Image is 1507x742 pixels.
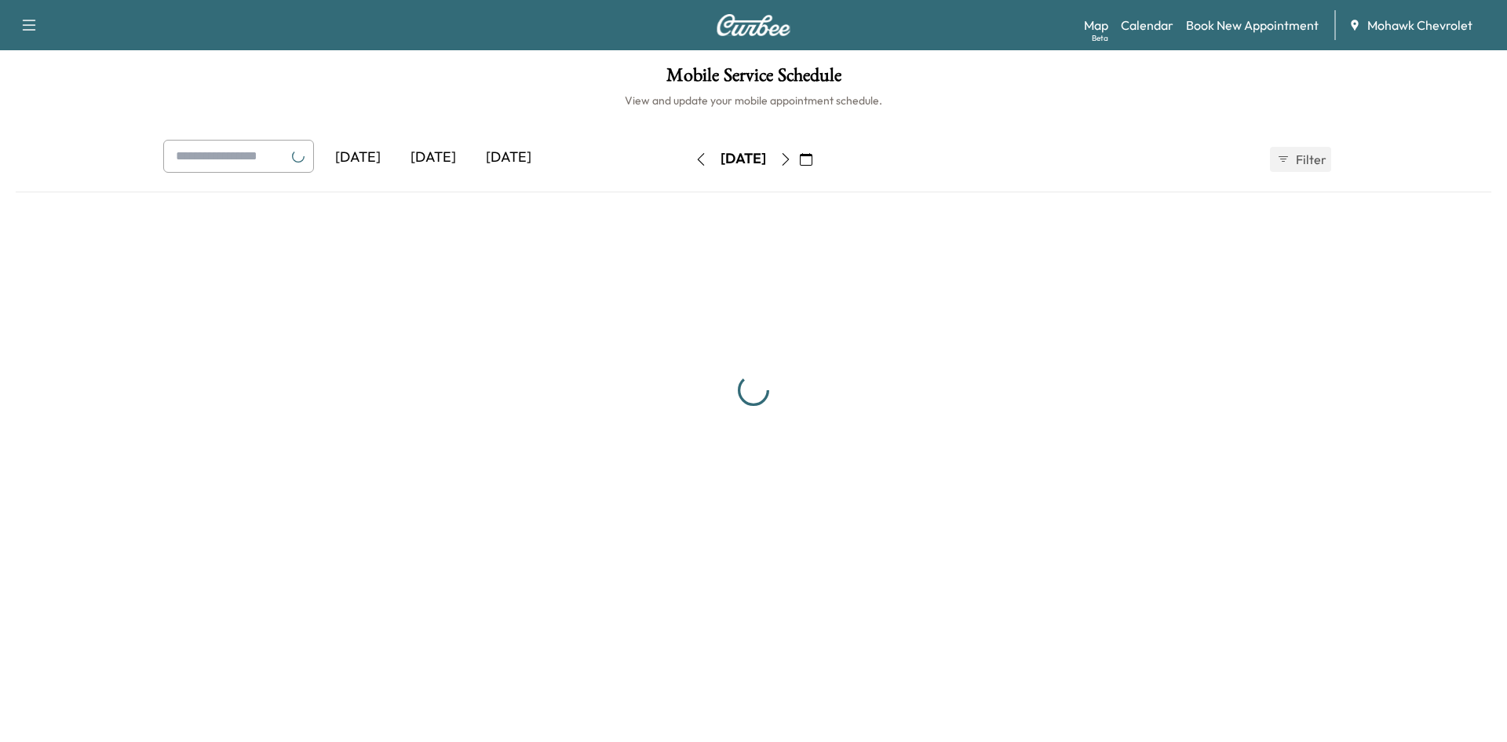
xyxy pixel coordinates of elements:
div: [DATE] [721,149,766,169]
div: [DATE] [320,140,396,176]
h1: Mobile Service Schedule [16,66,1491,93]
a: Calendar [1121,16,1173,35]
span: Filter [1296,150,1324,169]
h6: View and update your mobile appointment schedule. [16,93,1491,108]
div: [DATE] [396,140,471,176]
div: Beta [1092,32,1108,44]
img: Curbee Logo [716,14,791,36]
a: Book New Appointment [1186,16,1319,35]
div: [DATE] [471,140,546,176]
a: MapBeta [1084,16,1108,35]
button: Filter [1270,147,1331,172]
span: Mohawk Chevrolet [1367,16,1472,35]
